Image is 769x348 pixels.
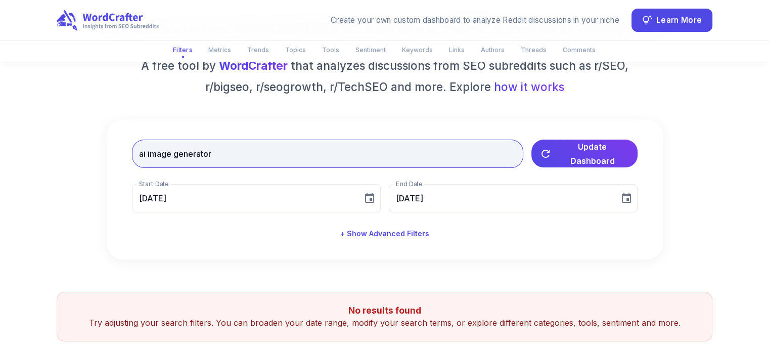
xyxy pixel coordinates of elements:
div: Keywords by Traffic [112,60,170,66]
div: Domain: [URL] [26,26,72,34]
label: Start Date [139,180,168,188]
button: Metrics [202,41,237,58]
span: Update Dashboard [556,140,629,168]
button: Topics [279,41,312,58]
a: WordCrafter [219,59,288,72]
img: tab_keywords_by_traffic_grey.svg [101,59,109,67]
button: + Show Advanced Filters [336,225,433,243]
button: Tools [316,41,345,58]
div: v 4.0.25 [28,16,50,24]
div: Create your own custom dashboard to analyze Reddit discussions in your niche [331,15,619,26]
button: Choose date, selected date is Sep 1, 2025 [616,188,637,208]
p: Try adjusting your search filters. You can broaden your date range, modify your search terms, or ... [69,317,700,329]
input: MM/DD/YYYY [389,184,612,212]
button: Update Dashboard [531,140,638,167]
button: Sentiment [349,41,392,58]
img: logo_orange.svg [16,16,24,24]
button: Comments [557,41,602,58]
button: Learn More [631,9,712,32]
h5: No results found [69,304,700,317]
button: Threads [515,41,553,58]
label: End Date [396,180,422,188]
button: Trends [241,41,275,58]
input: Filter discussions about SEO on Reddit by keyword... [132,140,523,168]
img: website_grey.svg [16,26,24,34]
h6: A free tool by that analyzes discussions from SEO subreddits such as r/SEO, r/bigseo, r/seogrowth... [132,57,638,95]
span: Learn More [656,14,702,27]
input: MM/DD/YYYY [132,184,355,212]
span: how it works [494,78,564,96]
button: Keywords [396,41,439,58]
button: Links [443,41,471,58]
button: Choose date, selected date is Aug 1, 2025 [359,188,380,208]
div: Domain Overview [38,60,91,66]
button: Authors [475,41,511,58]
button: Filters [166,41,199,59]
img: tab_domain_overview_orange.svg [27,59,35,67]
